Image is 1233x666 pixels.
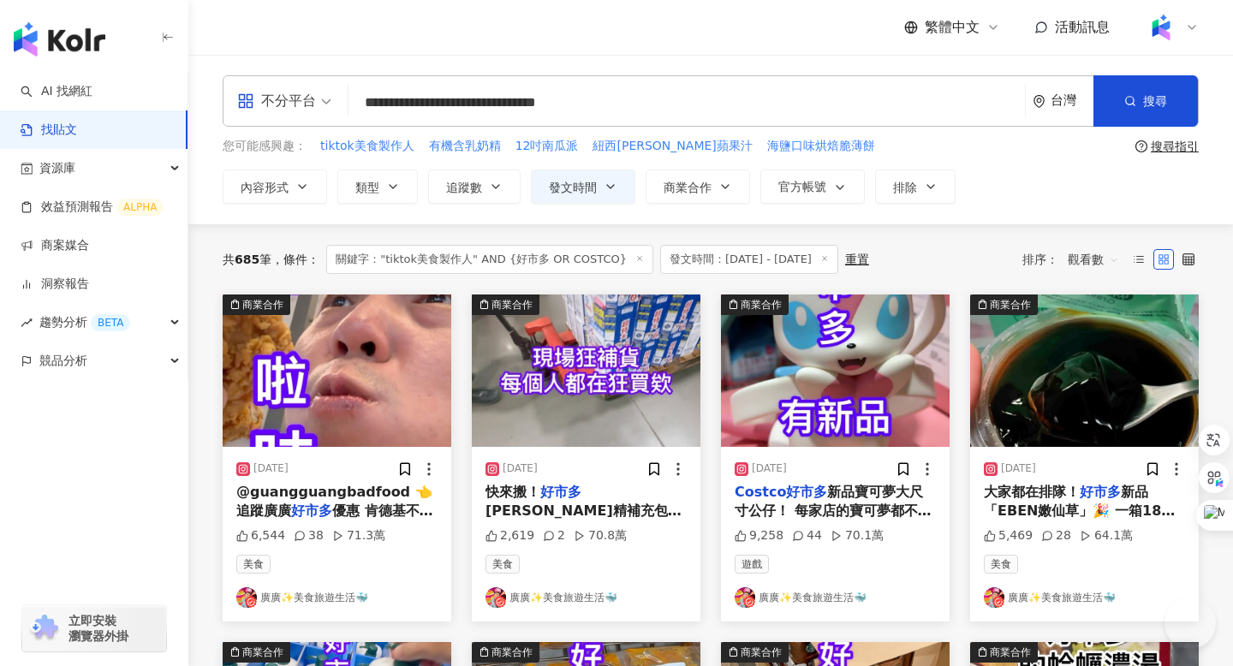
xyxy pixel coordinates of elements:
span: 資源庫 [39,149,75,187]
span: 趨勢分析 [39,303,130,342]
img: post-image [970,294,1199,447]
button: 商業合作 [223,294,451,447]
span: 類型 [355,181,379,194]
div: 44 [792,527,822,544]
span: 有機含乳奶精 [429,138,501,155]
span: 活動訊息 [1055,19,1110,35]
a: 商案媒合 [21,237,89,254]
span: 立即安裝 瀏覽器外掛 [68,613,128,644]
div: 排序： [1022,246,1129,273]
div: 商業合作 [741,296,782,313]
div: 商業合作 [990,296,1031,313]
div: 28 [1041,527,1071,544]
span: 海鹽口味烘焙脆薄餅 [767,138,875,155]
span: 發文時間 [549,181,597,194]
span: 內容形式 [241,181,289,194]
button: 內容形式 [223,169,327,204]
span: 美食 [984,555,1018,574]
a: KOL Avatar廣廣✨美食旅遊生活🐳 [485,587,687,608]
span: 觀看數 [1068,246,1119,273]
img: post-image [472,294,700,447]
div: 2 [543,527,565,544]
div: 重置 [845,253,869,266]
button: 排除 [875,169,956,204]
div: 71.3萬 [332,527,385,544]
img: post-image [223,294,451,447]
a: KOL Avatar廣廣✨美食旅遊生活🐳 [236,587,438,608]
span: 快來搬！ [485,484,540,500]
button: 官方帳號 [760,169,865,204]
a: 洞察報告 [21,276,89,293]
div: 商業合作 [741,644,782,661]
div: 商業合作 [990,644,1031,661]
img: KOL Avatar [735,587,755,608]
span: 紐西[PERSON_NAME]蘋果汁 [593,138,752,155]
div: 38 [294,527,324,544]
span: 排除 [893,181,917,194]
span: tiktok美食製作人 [320,138,414,155]
span: 條件 ： [271,253,319,266]
button: 12吋南瓜派 [515,137,580,156]
div: 共 筆 [223,253,271,266]
div: 商業合作 [242,644,283,661]
div: [DATE] [253,461,289,476]
div: 6,544 [236,527,285,544]
button: 有機含乳奶精 [428,137,502,156]
div: [DATE] [752,461,787,476]
div: 5,469 [984,527,1033,544]
button: 商業合作 [472,294,700,447]
img: logo [14,22,105,56]
button: 發文時間 [531,169,635,204]
mark: 好市多 [1080,484,1121,500]
img: post-image [721,294,950,447]
div: 台灣 [1051,93,1093,108]
div: 搜尋指引 [1151,140,1199,153]
span: question-circle [1135,140,1147,152]
span: 685 [235,253,259,266]
img: KOL Avatar [485,587,506,608]
iframe: Help Scout Beacon - Open [1164,598,1216,649]
span: 搜尋 [1143,94,1167,108]
span: 遊戲 [735,555,769,574]
span: 繁體中文 [925,18,980,37]
div: 70.8萬 [574,527,627,544]
button: 商業合作 [970,294,1199,447]
div: 9,258 [735,527,783,544]
span: rise [21,317,33,329]
button: 商業合作 [721,294,950,447]
img: chrome extension [27,615,61,642]
img: KOL Avatar [984,587,1004,608]
a: KOL Avatar廣廣✨美食旅遊生活🐳 [984,587,1185,608]
div: [DATE] [503,461,538,476]
span: environment [1033,95,1045,108]
span: 美食 [236,555,271,574]
span: 您可能感興趣： [223,138,307,155]
span: 商業合作 [664,181,712,194]
div: 70.1萬 [831,527,884,544]
span: appstore [237,92,254,110]
div: 商業合作 [242,296,283,313]
div: 不分平台 [237,87,316,115]
span: @guangguangbadfood 👈追蹤廣廣 [236,484,432,519]
div: BETA [91,314,130,331]
button: tiktok美食製作人 [319,137,415,156]
a: searchAI 找網紅 [21,83,92,100]
img: KOL Avatar [236,587,257,608]
span: 競品分析 [39,342,87,380]
div: [DATE] [1001,461,1036,476]
span: 發文時間：[DATE] - [DATE] [660,245,838,274]
button: 紐西[PERSON_NAME]蘋果汁 [592,137,753,156]
mark: 好市多 [540,484,581,500]
a: KOL Avatar廣廣✨美食旅遊生活🐳 [735,587,936,608]
div: 商業合作 [491,296,533,313]
span: 官方帳號 [778,180,826,193]
span: [PERSON_NAME]精補充包大特價！ 現在現折-$180變成 $679 每箱1100公克六包入 超划算！ 活動只到5/11 趕快來 [485,502,682,576]
button: 海鹽口味烘焙脆薄餅 [766,137,876,156]
button: 追蹤數 [428,169,521,204]
a: chrome extension立即安裝 瀏覽器外掛 [22,605,166,651]
span: 12吋南瓜派 [515,138,579,155]
span: 美食 [485,555,520,574]
button: 商業合作 [646,169,750,204]
a: 效益預測報告ALPHA [21,199,164,216]
mark: 好市多 [291,502,332,519]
